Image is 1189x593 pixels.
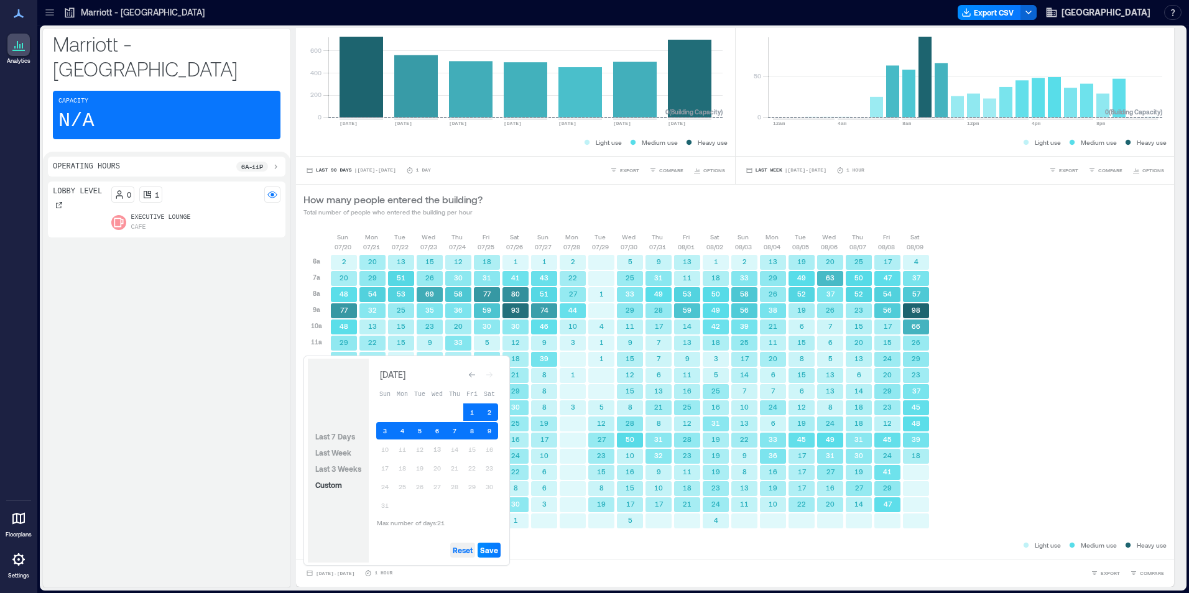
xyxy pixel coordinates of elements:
[883,306,892,314] text: 56
[455,354,463,362] text: 17
[683,338,692,346] text: 13
[626,322,634,330] text: 11
[958,5,1021,20] button: Export CSV
[394,232,405,242] p: Tue
[53,31,280,81] p: Marriott - [GEOGRAPHIC_DATA]
[1142,167,1164,174] span: OPTIONS
[596,137,622,147] p: Light use
[416,167,431,174] p: 1 Day
[540,290,548,298] text: 51
[740,338,749,346] text: 25
[685,354,690,362] text: 9
[703,167,725,174] span: OPTIONS
[773,121,785,126] text: 12am
[792,242,809,252] p: 08/05
[797,370,806,379] text: 15
[1096,121,1106,126] text: 8pm
[463,403,481,421] button: 1
[483,274,491,282] text: 31
[907,242,923,252] p: 08/09
[769,257,777,265] text: 13
[310,47,322,54] tspan: 600
[822,232,836,242] p: Wed
[425,274,434,282] text: 26
[397,306,405,314] text: 25
[451,232,463,242] p: Thu
[740,290,749,298] text: 58
[884,257,892,265] text: 17
[340,354,348,362] text: 26
[1140,569,1164,577] span: COMPARE
[565,232,578,242] p: Mon
[446,422,463,439] button: 7
[743,164,829,177] button: Last Week |[DATE]-[DATE]
[912,322,920,330] text: 66
[1127,567,1167,579] button: COMPARE
[683,257,692,265] text: 13
[310,69,322,76] tspan: 400
[368,338,377,346] text: 22
[1042,2,1154,22] button: [GEOGRAPHIC_DATA]
[711,290,720,298] text: 50
[241,162,263,172] p: 6a - 11p
[318,113,322,121] tspan: 0
[340,121,358,126] text: [DATE]
[481,366,498,384] button: Go to next month
[368,322,377,330] text: 13
[769,290,777,298] text: 26
[568,274,577,282] text: 22
[537,232,548,242] p: Sun
[628,257,632,265] text: 5
[657,354,661,362] text: 7
[668,121,686,126] text: [DATE]
[58,96,88,106] p: Capacity
[846,167,864,174] p: 1 Hour
[884,322,892,330] text: 17
[828,354,833,362] text: 5
[757,113,761,121] tspan: 0
[910,232,919,242] p: Sat
[740,306,749,314] text: 56
[912,354,920,362] text: 29
[1101,569,1120,577] span: EXPORT
[883,232,890,242] p: Fri
[368,257,377,265] text: 20
[313,272,320,282] p: 7a
[425,354,434,362] text: 18
[800,322,804,330] text: 6
[740,274,749,282] text: 33
[463,366,481,384] button: Go to previous month
[428,338,432,346] text: 9
[303,207,483,217] p: Total number of people who entered the building per hour
[563,242,580,252] p: 07/28
[535,242,552,252] p: 07/27
[711,338,720,346] text: 18
[800,354,804,362] text: 8
[826,274,835,282] text: 63
[425,306,434,314] text: 35
[683,232,690,242] p: Fri
[698,137,728,147] p: Heavy use
[854,257,863,265] text: 25
[454,290,463,298] text: 58
[655,322,664,330] text: 17
[311,353,322,363] p: 12p
[769,354,777,362] text: 20
[313,429,358,444] button: Last 7 Days
[797,338,806,346] text: 15
[558,121,576,126] text: [DATE]
[568,306,577,314] text: 44
[826,306,835,314] text: 26
[769,338,777,346] text: 11
[569,290,578,298] text: 27
[340,290,348,298] text: 48
[769,322,777,330] text: 21
[659,167,683,174] span: COMPARE
[411,422,428,439] button: 5
[599,322,604,330] text: 4
[854,274,863,282] text: 50
[621,242,637,252] p: 07/30
[340,274,348,282] text: 20
[599,354,604,362] text: 1
[769,306,777,314] text: 38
